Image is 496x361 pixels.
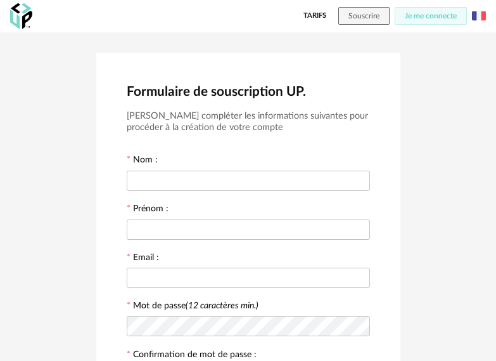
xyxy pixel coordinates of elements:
i: (12 caractères min.) [186,301,258,310]
img: fr [472,9,486,23]
button: Souscrire [338,7,390,25]
label: Mot de passe [133,301,258,310]
img: OXP [10,3,32,29]
a: Tarifs [303,7,326,25]
h3: [PERSON_NAME] compléter les informations suivantes pour procéder à la création de votre compte [127,110,370,134]
label: Prénom : [127,204,169,216]
label: Email : [127,253,159,265]
label: Nom : [127,155,158,167]
span: Souscrire [348,12,379,20]
button: Je me connecte [395,7,467,25]
span: Je me connecte [405,12,457,20]
h2: Formulaire de souscription UP. [127,83,370,100]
